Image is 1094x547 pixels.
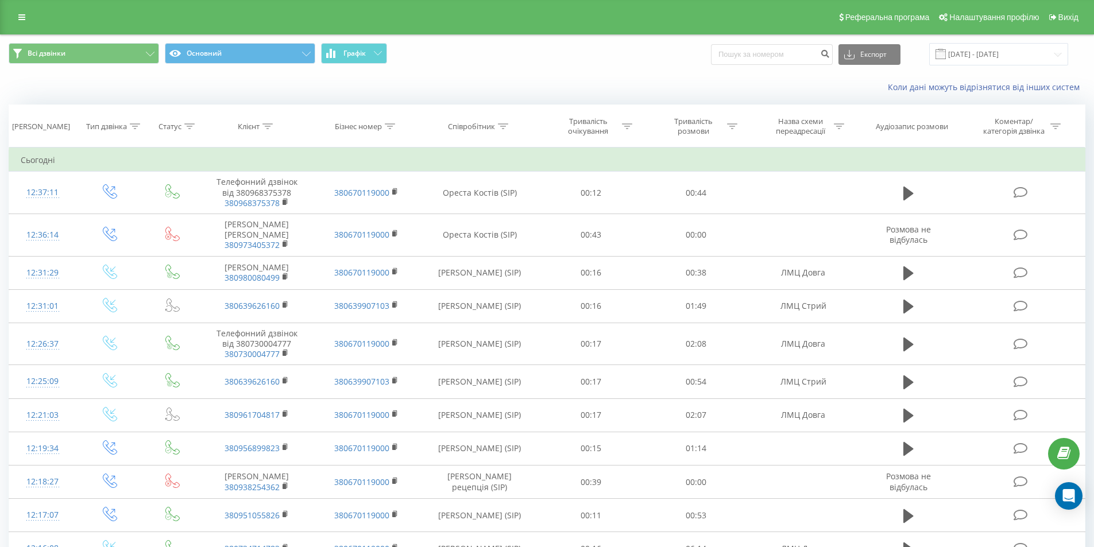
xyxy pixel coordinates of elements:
[334,267,389,278] a: 380670119000
[539,214,644,256] td: 00:43
[21,295,65,317] div: 12:31:01
[202,214,311,256] td: [PERSON_NAME] [PERSON_NAME]
[225,197,280,208] a: 380968375378
[421,365,539,398] td: [PERSON_NAME] (SIP)
[421,432,539,465] td: [PERSON_NAME] (SIP)
[21,370,65,393] div: 12:25:09
[876,122,948,131] div: Аудіозапис розмови
[421,465,539,499] td: [PERSON_NAME] рецепція (SIP)
[888,82,1085,92] a: Коли дані можуть відрізнятися вiд інших систем
[334,300,389,311] a: 380639907103
[748,323,857,365] td: ЛМЦ Довга
[644,289,749,323] td: 01:49
[334,476,389,487] a: 380670119000
[225,348,280,359] a: 380730004777
[225,239,280,250] a: 380973405372
[539,398,644,432] td: 00:17
[335,122,382,131] div: Бізнес номер
[334,409,389,420] a: 380670119000
[644,398,749,432] td: 02:07
[539,499,644,532] td: 00:11
[21,262,65,284] div: 12:31:29
[644,172,749,214] td: 00:44
[644,499,749,532] td: 00:53
[748,398,857,432] td: ЛМЦ Довга
[421,398,539,432] td: [PERSON_NAME] (SIP)
[343,49,366,57] span: Графік
[748,365,857,398] td: ЛМЦ Стрий
[21,504,65,526] div: 12:17:07
[886,224,931,245] span: Розмова не відбулась
[1058,13,1078,22] span: Вихід
[321,43,387,64] button: Графік
[334,229,389,240] a: 380670119000
[448,122,495,131] div: Співробітник
[748,256,857,289] td: ЛМЦ Довга
[202,465,311,499] td: [PERSON_NAME]
[225,376,280,387] a: 380639626160
[159,122,181,131] div: Статус
[334,443,389,453] a: 380670119000
[421,172,539,214] td: Ореста Костів (SIP)
[165,43,315,64] button: Основний
[9,149,1085,172] td: Сьогодні
[9,43,159,64] button: Всі дзвінки
[886,471,931,492] span: Розмова не відбулась
[421,499,539,532] td: [PERSON_NAME] (SIP)
[21,437,65,460] div: 12:19:34
[12,122,70,131] div: [PERSON_NAME]
[644,465,749,499] td: 00:00
[225,409,280,420] a: 380961704817
[202,172,311,214] td: Телефонний дзвінок від 380968375378
[539,323,644,365] td: 00:17
[334,376,389,387] a: 380639907103
[421,256,539,289] td: [PERSON_NAME] (SIP)
[748,289,857,323] td: ЛМЦ Стрий
[845,13,930,22] span: Реферальна програма
[838,44,900,65] button: Експорт
[225,300,280,311] a: 380639626160
[644,432,749,465] td: 01:14
[644,214,749,256] td: 00:00
[21,333,65,355] div: 12:26:37
[238,122,260,131] div: Клієнт
[21,471,65,493] div: 12:18:27
[644,323,749,365] td: 02:08
[334,510,389,521] a: 380670119000
[539,289,644,323] td: 00:16
[539,172,644,214] td: 00:12
[421,289,539,323] td: [PERSON_NAME] (SIP)
[949,13,1039,22] span: Налаштування профілю
[421,214,539,256] td: Ореста Костів (SIP)
[202,323,311,365] td: Телефонний дзвінок від 380730004777
[225,510,280,521] a: 380951055826
[21,224,65,246] div: 12:36:14
[202,256,311,289] td: [PERSON_NAME]
[558,117,619,136] div: Тривалість очікування
[644,365,749,398] td: 00:54
[334,338,389,349] a: 380670119000
[711,44,833,65] input: Пошук за номером
[663,117,724,136] div: Тривалість розмови
[1055,482,1083,510] div: Open Intercom Messenger
[421,323,539,365] td: [PERSON_NAME] (SIP)
[644,256,749,289] td: 00:38
[539,365,644,398] td: 00:17
[770,117,831,136] div: Назва схеми переадресації
[225,482,280,492] a: 380938254362
[539,432,644,465] td: 00:15
[539,256,644,289] td: 00:16
[980,117,1047,136] div: Коментар/категорія дзвінка
[225,272,280,283] a: 380980080499
[21,404,65,426] div: 12:21:03
[21,181,65,204] div: 12:37:11
[225,443,280,453] a: 380956899823
[28,49,65,58] span: Всі дзвінки
[539,465,644,499] td: 00:39
[334,187,389,198] a: 380670119000
[86,122,127,131] div: Тип дзвінка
